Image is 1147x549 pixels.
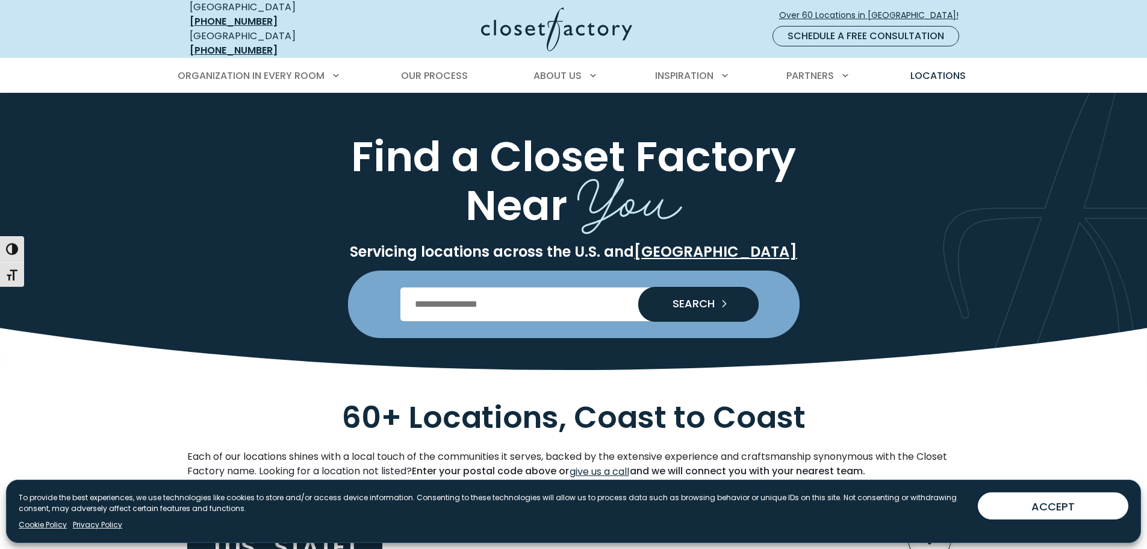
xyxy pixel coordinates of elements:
[786,69,834,83] span: Partners
[169,59,978,93] nav: Primary Menu
[19,492,968,514] p: To provide the best experiences, we use technologies like cookies to store and/or access device i...
[978,492,1128,519] button: ACCEPT
[73,519,122,530] a: Privacy Policy
[638,287,759,322] button: Search our Nationwide Locations
[190,29,364,58] div: [GEOGRAPHIC_DATA]
[187,243,960,261] p: Servicing locations across the U.S. and
[577,151,682,239] span: You
[401,69,468,83] span: Our Process
[779,9,968,22] span: Over 60 Locations in [GEOGRAPHIC_DATA]!
[187,450,960,480] p: Each of our locations shines with a local touch of the communities it serves, backed by the exten...
[19,519,67,530] a: Cookie Policy
[663,298,715,309] span: SEARCH
[779,5,969,26] a: Over 60 Locations in [GEOGRAPHIC_DATA]!
[190,14,278,28] a: [PHONE_NUMBER]
[772,26,959,46] a: Schedule a Free Consultation
[634,242,797,262] a: [GEOGRAPHIC_DATA]
[351,127,796,186] span: Find a Closet Factory
[481,7,632,51] img: Closet Factory Logo
[465,176,567,234] span: Near
[190,43,278,57] a: [PHONE_NUMBER]
[569,464,630,480] a: give us a call
[178,69,325,83] span: Organization in Every Room
[412,464,865,478] strong: Enter your postal code above or and we will connect you with your nearest team.
[400,287,747,321] input: Enter Postal Code
[910,69,966,83] span: Locations
[342,396,806,439] span: 60+ Locations, Coast to Coast
[533,69,582,83] span: About Us
[655,69,713,83] span: Inspiration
